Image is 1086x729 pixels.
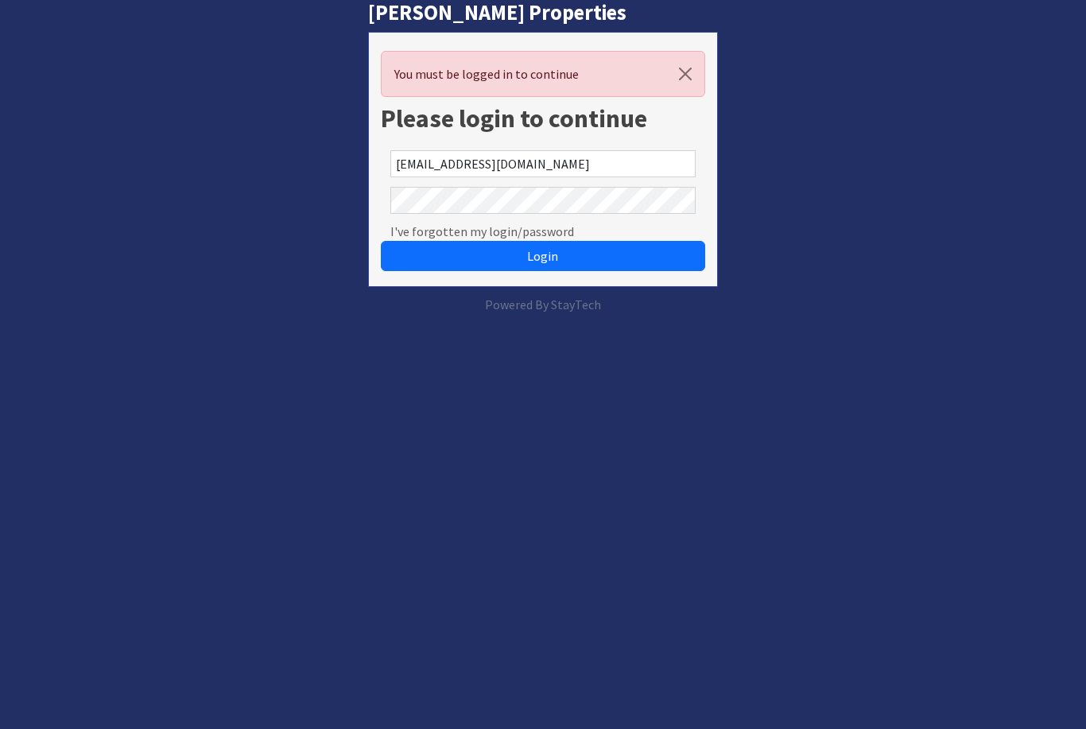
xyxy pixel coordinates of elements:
[527,248,558,264] span: Login
[381,103,704,134] h1: Please login to continue
[368,295,717,314] p: Powered By StayTech
[381,51,704,97] div: You must be logged in to continue
[390,150,695,177] input: Email
[390,222,574,241] a: I've forgotten my login/password
[381,241,704,271] button: Login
